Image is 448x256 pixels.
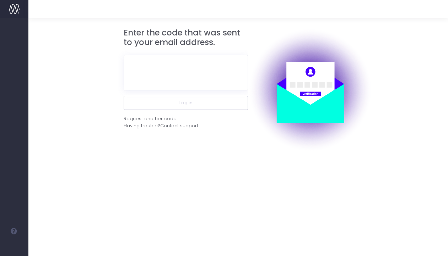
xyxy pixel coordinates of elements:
[9,242,20,252] img: images/default_profile_image.png
[124,115,177,122] div: Request another code
[160,122,198,129] span: Contact support
[248,28,372,152] img: auth.png
[124,122,248,129] div: Having trouble?
[124,96,248,110] button: Log in
[124,28,248,48] h3: Enter the code that was sent to your email address.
